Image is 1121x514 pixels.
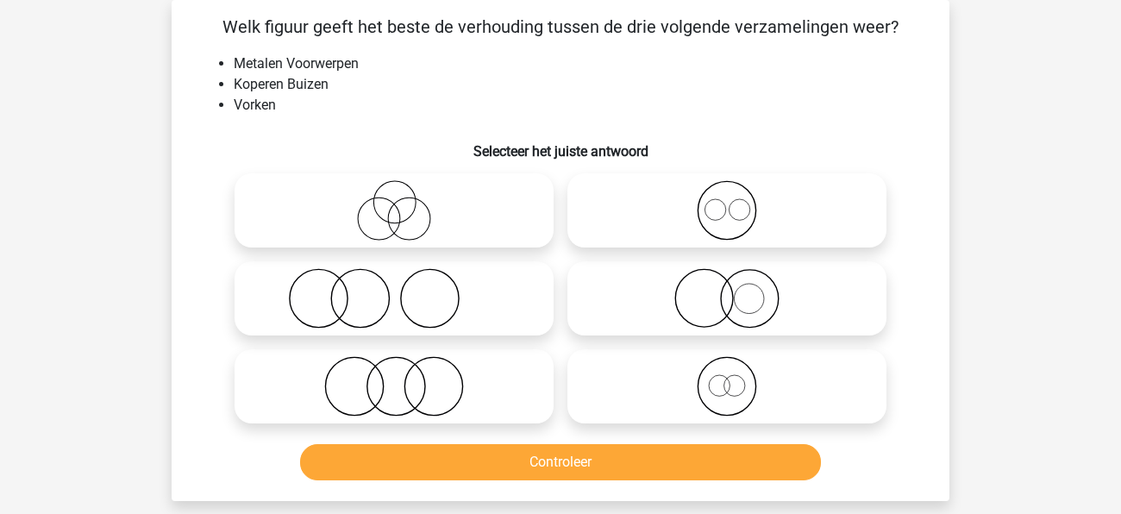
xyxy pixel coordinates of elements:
p: Welk figuur geeft het beste de verhouding tussen de drie volgende verzamelingen weer? [199,14,922,40]
li: Metalen Voorwerpen [234,53,922,74]
li: Vorken [234,95,922,116]
button: Controleer [300,444,822,480]
li: Koperen Buizen [234,74,922,95]
h6: Selecteer het juiste antwoord [199,129,922,160]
